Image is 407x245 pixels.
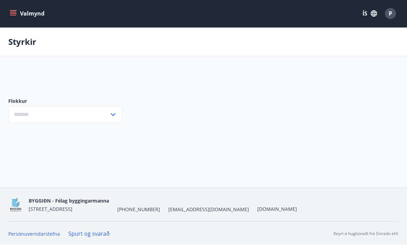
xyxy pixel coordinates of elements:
[68,230,110,237] a: Spurt og svarað
[8,36,36,48] p: Styrkir
[382,5,399,22] button: P
[389,10,392,17] span: P
[168,206,249,213] span: [EMAIL_ADDRESS][DOMAIN_NAME]
[334,231,399,237] p: Keyrt á hugbúnaði frá Dorado ehf.
[117,206,160,213] span: [PHONE_NUMBER]
[8,98,122,105] label: Flokkur
[29,206,72,212] span: [STREET_ADDRESS]
[29,197,109,204] span: BYGGIÐN - Félag byggingarmanna
[8,231,60,237] a: Persónuverndarstefna
[359,7,381,20] button: ÍS
[8,197,23,212] img: BKlGVmlTW1Qrz68WFGMFQUcXHWdQd7yePWMkvn3i.png
[8,7,47,20] button: menu
[257,206,297,212] a: [DOMAIN_NAME]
